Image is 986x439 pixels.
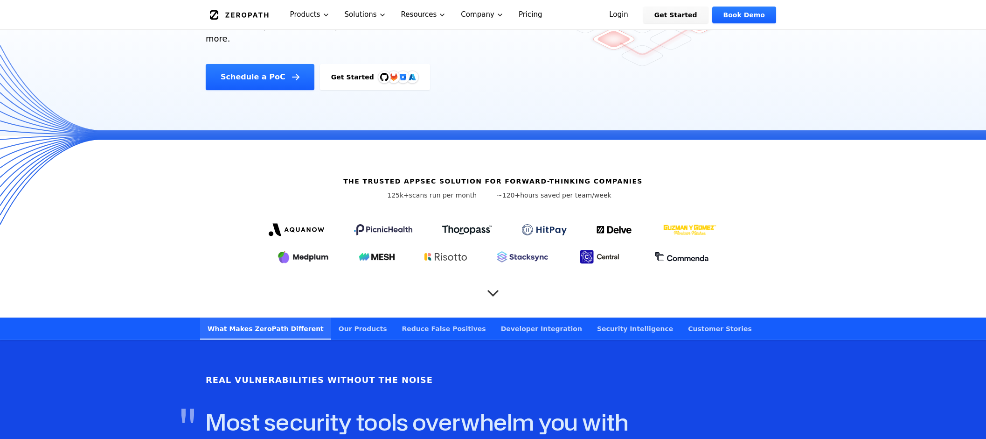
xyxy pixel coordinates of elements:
[343,177,643,186] h6: The Trusted AppSec solution for forward-thinking companies
[409,73,416,81] img: Azure
[320,64,430,90] a: Get StartedGitHubGitLabAzure
[493,318,590,340] a: Developer Integration
[200,318,331,340] a: What Makes ZeroPath Different
[662,219,717,241] img: GYG
[643,7,708,23] a: Get Started
[497,191,611,200] p: hours saved per team/week
[375,191,489,200] p: scans run per month
[384,68,403,86] img: GitLab
[331,318,395,340] a: Our Products
[497,251,548,262] img: Stacksync
[442,225,492,234] img: Thoropass
[680,318,759,340] a: Customer Stories
[590,318,680,340] a: Security Intelligence
[398,72,408,82] svg: Bitbucket
[395,318,493,340] a: Reduce False Positives
[484,279,502,298] button: Scroll to next section
[206,374,433,387] h6: Real Vulnerabilities Without the Noise
[598,7,639,23] a: Login
[359,253,395,261] img: Mesh
[206,64,314,90] a: Schedule a PoC
[497,191,520,199] span: ~120+
[578,248,625,265] img: Central
[277,249,329,264] img: Medplum
[380,73,389,81] img: GitHub
[712,7,776,23] a: Book Demo
[387,191,409,199] span: 125k+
